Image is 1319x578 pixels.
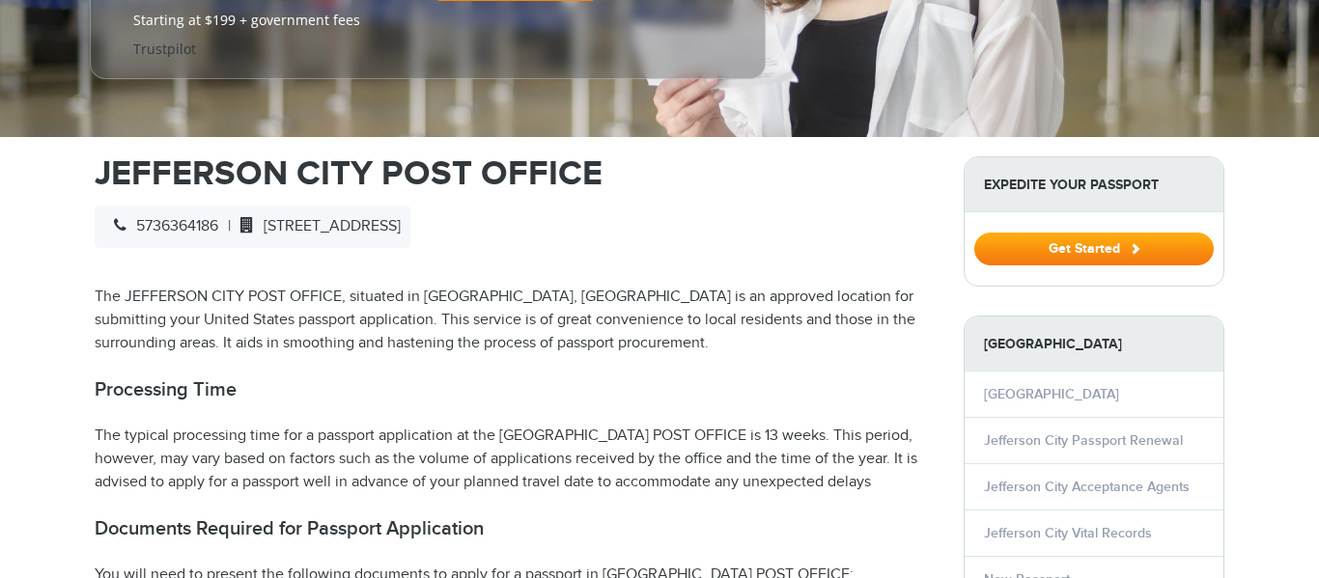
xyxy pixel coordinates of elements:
a: Trustpilot [133,40,196,58]
a: Jefferson City Vital Records [984,525,1152,541]
strong: Expedite Your Passport [965,157,1223,212]
h2: Processing Time [95,378,935,401]
span: Starting at $199 + government fees [133,11,722,30]
p: The typical processing time for a passport application at the [GEOGRAPHIC_DATA] POST OFFICE is 13... [95,425,935,494]
a: [GEOGRAPHIC_DATA] [984,386,1119,402]
h2: Documents Required for Passport Application [95,517,935,540]
p: The JEFFERSON CITY POST OFFICE, situated in [GEOGRAPHIC_DATA], [GEOGRAPHIC_DATA] is an approved l... [95,286,935,355]
div: | [95,206,410,248]
a: Jefferson City Acceptance Agents [984,479,1190,495]
button: Get Started [974,233,1214,265]
a: Get Started [974,240,1214,256]
h1: JEFFERSON CITY POST OFFICE [95,156,935,191]
span: 5736364186 [104,217,218,235]
a: Jefferson City Passport Renewal [984,432,1183,449]
strong: [GEOGRAPHIC_DATA] [965,317,1223,372]
span: [STREET_ADDRESS] [231,217,401,235]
